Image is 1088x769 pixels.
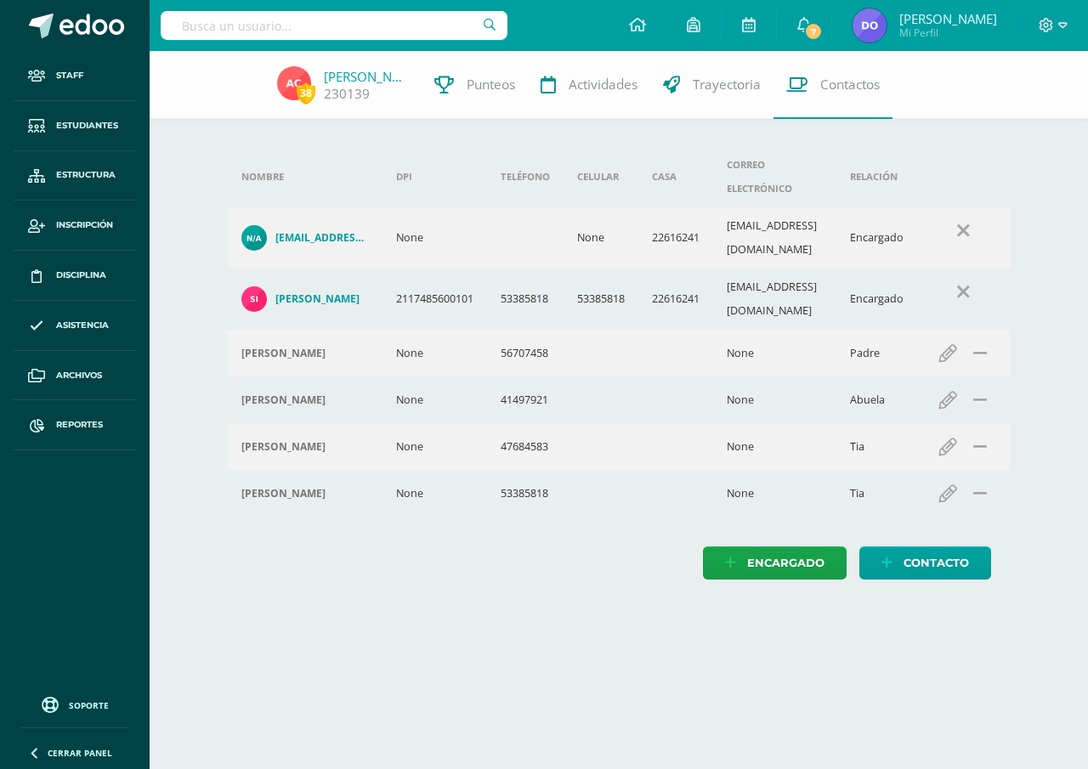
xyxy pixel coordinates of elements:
td: 47684583 [487,423,564,470]
span: Disciplina [56,269,106,282]
th: Celular [564,146,638,207]
a: Actividades [528,51,650,119]
span: Reportes [56,418,103,432]
div: Carla quiñonez [241,440,369,454]
td: Encargado [836,269,917,330]
a: Estructura [14,151,136,201]
span: Cerrar panel [48,747,112,759]
td: Padre [836,330,917,376]
img: d861a3dacee4668cb1b7f15d44a1b725.png [277,66,311,100]
span: Contactos [820,76,880,93]
span: Asistencia [56,319,109,332]
span: 7 [804,22,823,41]
div: Sindy Quiñonez [241,487,369,500]
td: None [564,207,638,269]
th: DPI [382,146,487,207]
h4: [EMAIL_ADDRESS][DOMAIN_NAME] [275,231,369,245]
a: Estudiantes [14,101,136,151]
a: Archivos [14,351,136,401]
input: Busca un usuario... [161,11,507,40]
div: Carlos Chali [241,347,369,360]
a: [PERSON_NAME] [324,68,409,85]
td: 22616241 [638,269,713,330]
td: None [382,207,487,269]
th: Correo electrónico [713,146,836,207]
a: Reportes [14,400,136,450]
td: 22616241 [638,207,713,269]
td: None [382,376,487,423]
td: None [382,470,487,517]
span: Inscripción [56,218,113,232]
span: Trayectoria [693,76,761,93]
th: Relación [836,146,917,207]
td: [EMAIL_ADDRESS][DOMAIN_NAME] [713,207,836,269]
th: Teléfono [487,146,564,207]
a: [PERSON_NAME] [241,286,369,312]
a: Soporte [20,693,129,715]
th: Casa [638,146,713,207]
td: [EMAIL_ADDRESS][DOMAIN_NAME] [713,269,836,330]
img: aeba4a434ff88627861fbb5e42d7fc46.png [241,286,267,312]
a: Staff [14,51,136,101]
td: 53385818 [487,470,564,517]
span: Soporte [69,699,109,711]
a: Disciplina [14,251,136,301]
a: 230139 [324,85,370,103]
h4: [PERSON_NAME] [241,347,326,360]
td: None [713,376,836,423]
span: Staff [56,69,83,82]
a: Encargado [703,546,847,580]
span: Estructura [56,168,116,182]
td: None [382,423,487,470]
td: 53385818 [487,269,564,330]
td: None [713,330,836,376]
span: Actividades [569,76,637,93]
td: Abuela [836,376,917,423]
th: Nombre [228,146,382,207]
span: Estudiantes [56,119,118,133]
span: Mi Perfil [899,25,997,40]
a: Punteos [422,51,528,119]
span: Archivos [56,369,102,382]
a: Asistencia [14,301,136,351]
td: 2117485600101 [382,269,487,330]
span: [PERSON_NAME] [899,10,997,27]
div: Yolanda Girón [241,393,369,407]
a: Trayectoria [650,51,773,119]
td: None [382,330,487,376]
td: Encargado [836,207,917,269]
span: Contacto [904,547,969,579]
td: None [713,470,836,517]
span: Encargado [747,547,824,579]
span: 38 [297,82,315,104]
a: Contacto [859,546,991,580]
td: 53385818 [564,269,638,330]
td: 56707458 [487,330,564,376]
img: 9f6fcc384c61927b92e923544b81326b.png [241,225,267,251]
a: Inscripción [14,201,136,251]
img: 580415d45c0d8f7ad9595d428b689caf.png [853,8,887,42]
h4: [PERSON_NAME] [275,292,360,306]
td: None [713,423,836,470]
td: Tia [836,470,917,517]
h4: [PERSON_NAME] [241,487,326,500]
h4: [PERSON_NAME] [241,440,326,454]
span: Punteos [467,76,515,93]
a: [EMAIL_ADDRESS][DOMAIN_NAME] [241,225,369,251]
a: Contactos [773,51,892,119]
td: Tia [836,423,917,470]
td: 41497921 [487,376,564,423]
h4: [PERSON_NAME] [241,393,326,407]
